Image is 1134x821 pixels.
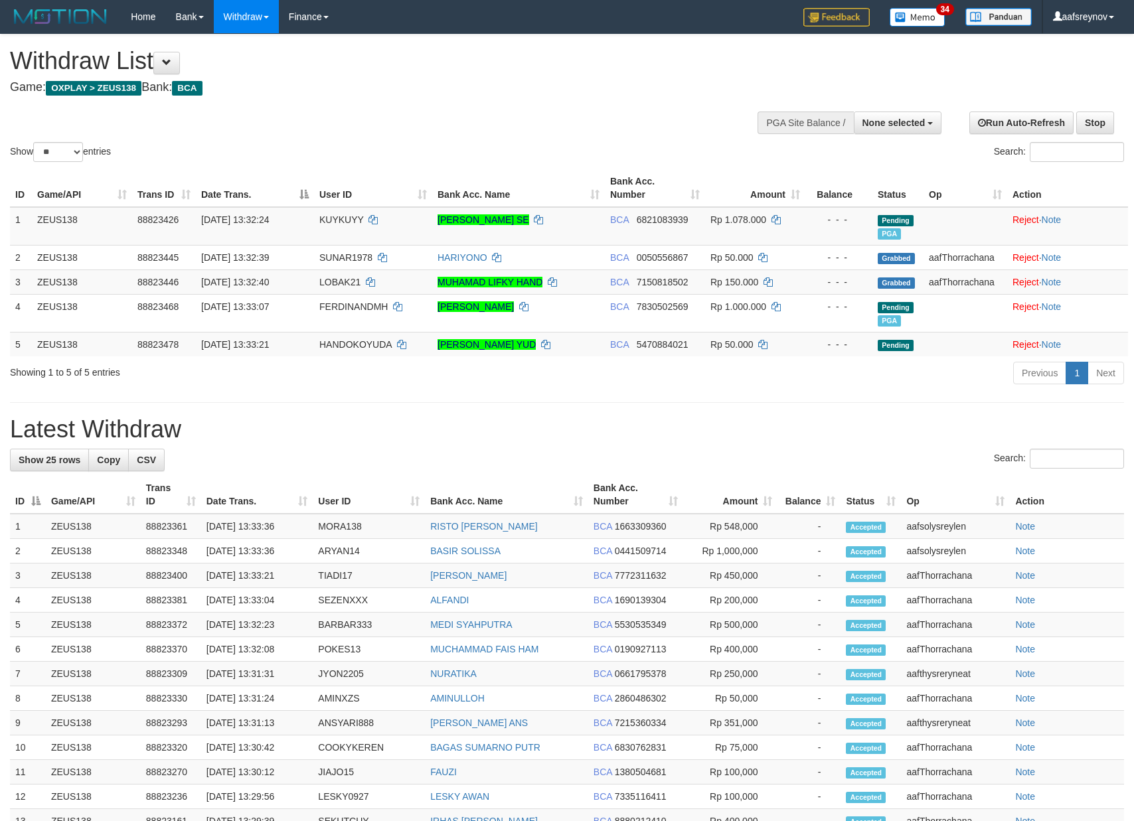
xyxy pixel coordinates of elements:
a: Note [1015,742,1035,753]
td: 88823381 [141,588,201,613]
a: Next [1088,362,1124,384]
a: CSV [128,449,165,471]
a: [PERSON_NAME] [430,570,507,581]
a: Note [1015,717,1035,728]
a: Note [1042,339,1062,350]
td: 88823309 [141,662,201,686]
a: ALFANDI [430,595,469,605]
td: COOKYKEREN [313,735,425,760]
td: ZEUS138 [46,662,141,686]
td: ZEUS138 [46,711,141,735]
h1: Withdraw List [10,48,743,74]
td: 5 [10,332,32,356]
td: 88823348 [141,539,201,563]
span: Grabbed [878,253,915,264]
th: Bank Acc. Number: activate to sort column ascending [588,476,683,514]
td: 10 [10,735,46,760]
td: · [1007,294,1128,332]
td: - [777,760,841,784]
td: - [777,784,841,809]
span: BCA [594,619,612,630]
span: Copy 2860486302 to clipboard [615,693,667,704]
td: 2 [10,245,32,269]
span: OXPLAY > ZEUS138 [46,81,141,96]
td: 12 [10,784,46,809]
span: Rp 150.000 [710,277,758,287]
span: BCA [594,546,612,556]
img: MOTION_logo.png [10,7,111,27]
span: Marked by aafsolysreylen [878,228,901,240]
span: [DATE] 13:32:39 [201,252,269,263]
th: Balance [805,169,872,207]
span: Pending [878,215,914,226]
td: AMINXZS [313,686,425,711]
span: HANDOKOYUDA [319,339,392,350]
th: Op: activate to sort column ascending [901,476,1010,514]
td: ZEUS138 [46,613,141,637]
td: 1 [10,514,46,539]
span: Copy 1663309360 to clipboard [615,521,667,532]
span: BCA [594,644,612,654]
th: Trans ID: activate to sort column ascending [132,169,196,207]
span: BCA [594,521,612,532]
span: 88823468 [137,301,179,312]
td: aafThorrachana [924,269,1007,294]
span: LOBAK21 [319,277,361,287]
label: Search: [994,142,1124,162]
td: ZEUS138 [46,539,141,563]
td: · [1007,245,1128,269]
td: [DATE] 13:32:08 [201,637,313,662]
span: BCA [594,595,612,605]
th: ID: activate to sort column descending [10,476,46,514]
td: aafThorrachana [901,613,1010,637]
span: BCA [594,717,612,728]
td: aafsolysreylen [901,514,1010,539]
td: Rp 200,000 [683,588,778,613]
td: [DATE] 13:29:56 [201,784,313,809]
span: CSV [137,455,156,465]
a: Note [1015,570,1035,581]
span: Accepted [846,620,886,631]
td: [DATE] 13:30:42 [201,735,313,760]
td: POKES13 [313,637,425,662]
span: [DATE] 13:32:40 [201,277,269,287]
td: aafthysreryneat [901,711,1010,735]
td: aafThorrachana [901,563,1010,588]
span: [DATE] 13:33:21 [201,339,269,350]
button: None selected [854,112,942,134]
th: Game/API: activate to sort column ascending [32,169,132,207]
td: ZEUS138 [46,514,141,539]
a: Note [1015,767,1035,777]
span: [DATE] 13:33:07 [201,301,269,312]
span: 88823445 [137,252,179,263]
td: 88823361 [141,514,201,539]
span: BCA [594,693,612,704]
td: SEZENXXX [313,588,425,613]
td: 88823330 [141,686,201,711]
td: aafThorrachana [901,784,1010,809]
a: Reject [1012,214,1039,225]
span: Accepted [846,571,886,582]
a: Note [1015,521,1035,532]
td: [DATE] 13:33:36 [201,539,313,563]
a: BASIR SOLISSA [430,546,501,556]
span: KUYKUYY [319,214,364,225]
span: BCA [172,81,202,96]
a: Note [1015,619,1035,630]
div: PGA Site Balance / [758,112,853,134]
label: Search: [994,449,1124,469]
span: Accepted [846,767,886,779]
a: 1 [1066,362,1088,384]
td: [DATE] 13:32:23 [201,613,313,637]
span: Copy [97,455,120,465]
span: Copy 7215360334 to clipboard [615,717,667,728]
span: BCA [594,668,612,679]
div: - - - [811,338,867,351]
span: Copy 7150818502 to clipboard [637,277,688,287]
a: BAGAS SUMARNO PUTR [430,742,540,753]
a: Reject [1012,339,1039,350]
td: MORA138 [313,514,425,539]
span: Accepted [846,694,886,705]
td: aafsolysreylen [901,539,1010,563]
td: Rp 450,000 [683,563,778,588]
